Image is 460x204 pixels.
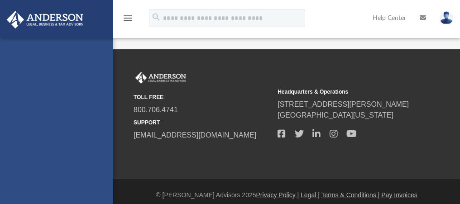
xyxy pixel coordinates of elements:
img: Anderson Advisors Platinum Portal [4,11,86,28]
a: Legal | [301,191,320,199]
i: search [151,12,161,22]
a: [STREET_ADDRESS][PERSON_NAME] [278,100,409,108]
a: Terms & Conditions | [321,191,380,199]
small: SUPPORT [134,119,271,127]
img: User Pic [440,11,453,24]
a: Pay Invoices [381,191,417,199]
img: Anderson Advisors Platinum Portal [134,72,188,84]
a: Privacy Policy | [256,191,299,199]
small: Headquarters & Operations [278,88,415,96]
small: TOLL FREE [134,93,271,101]
a: [EMAIL_ADDRESS][DOMAIN_NAME] [134,131,256,139]
a: menu [122,17,133,24]
i: menu [122,13,133,24]
a: 800.706.4741 [134,106,178,114]
a: [GEOGRAPHIC_DATA][US_STATE] [278,111,393,119]
div: © [PERSON_NAME] Advisors 2025 [113,190,460,200]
